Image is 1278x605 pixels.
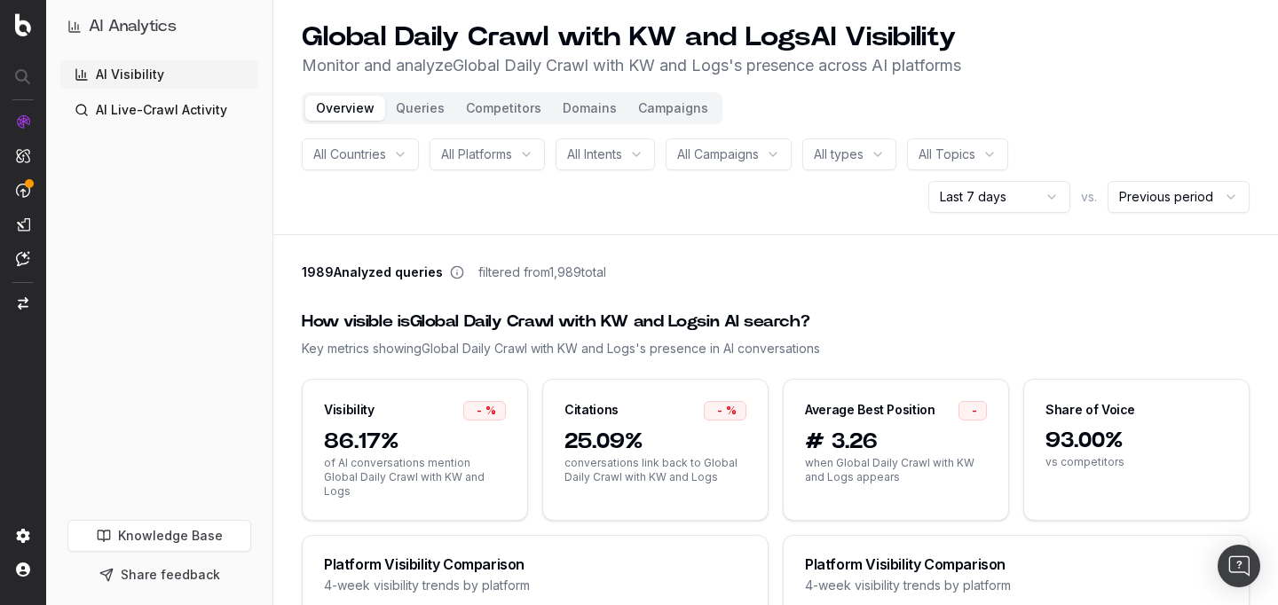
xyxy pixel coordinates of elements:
span: 86.17% [324,428,506,456]
div: Visibility [324,401,375,419]
span: 1989 Analyzed queries [302,263,443,281]
button: Queries [385,96,455,121]
span: vs. [1081,188,1097,206]
a: Knowledge Base [67,520,251,552]
a: AI Visibility [60,60,258,89]
span: All Intents [567,145,622,163]
button: AI Analytics [67,14,251,39]
span: # 3.26 [805,428,987,456]
span: when Global Daily Crawl with KW and Logs appears [805,456,987,484]
span: All Countries [313,145,386,163]
div: 4-week visibility trends by platform [324,577,746,594]
button: Campaigns [627,96,719,121]
div: Average Best Position [805,401,935,419]
h1: AI Analytics [89,14,177,39]
div: 4-week visibility trends by platform [805,577,1227,594]
button: Competitors [455,96,552,121]
p: Monitor and analyze Global Daily Crawl with KW and Logs 's presence across AI platforms [302,53,961,78]
button: Overview [305,96,385,121]
span: % [726,404,737,418]
div: Platform Visibility Comparison [324,557,746,571]
img: My account [16,562,30,577]
div: - [463,401,506,420]
span: All Campaigns [677,145,759,163]
span: 93.00% [1045,427,1227,455]
span: 25.09% [564,428,746,456]
img: Botify logo [15,13,31,36]
div: Key metrics showing Global Daily Crawl with KW and Logs 's presence in AI conversations [302,340,1250,357]
div: - [704,401,746,420]
img: Assist [16,251,30,266]
span: % [485,404,496,418]
div: Open Intercom Messenger [1218,545,1260,587]
h1: Global Daily Crawl with KW and Logs AI Visibility [302,21,961,53]
span: filtered from 1,989 total [478,263,606,281]
div: - [958,401,987,420]
img: Intelligence [16,148,30,163]
span: conversations link back to Global Daily Crawl with KW and Logs [564,456,746,484]
img: Switch project [18,297,28,310]
a: AI Live-Crawl Activity [60,96,258,124]
div: Platform Visibility Comparison [805,557,1227,571]
img: Studio [16,217,30,232]
button: Domains [552,96,627,121]
span: of AI conversations mention Global Daily Crawl with KW and Logs [324,456,506,499]
div: Citations [564,401,619,419]
span: All Platforms [441,145,512,163]
div: Share of Voice [1045,401,1135,419]
img: Analytics [16,114,30,129]
span: All Topics [919,145,975,163]
img: Activation [16,183,30,198]
img: Setting [16,529,30,543]
span: vs competitors [1045,455,1227,469]
button: Share feedback [67,559,251,591]
div: How visible is Global Daily Crawl with KW and Logs in AI search? [302,310,1250,334]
